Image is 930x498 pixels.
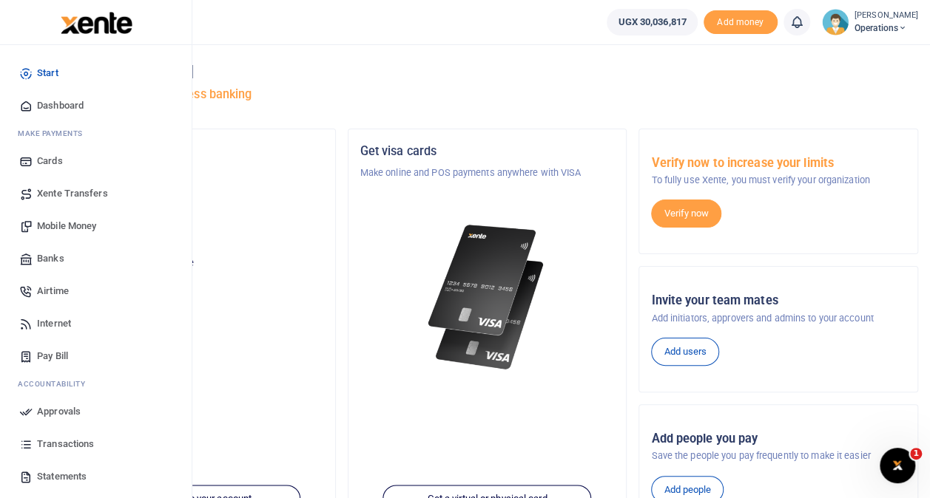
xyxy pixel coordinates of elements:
span: Cards [37,154,63,168]
span: Operations [855,21,918,35]
span: Approvals [37,404,81,419]
p: Add initiators, approvers and admins to your account [651,311,906,326]
span: Add money [704,10,778,35]
span: Internet [37,316,71,331]
span: Airtime [37,284,69,299]
a: Banks [12,242,180,275]
a: Mobile Money [12,210,180,242]
span: Pay Bill [37,349,68,364]
a: Statements [12,460,180,493]
li: M [12,122,180,145]
a: Airtime [12,275,180,307]
a: UGX 30,036,817 [607,9,697,35]
h5: Organization [69,144,323,159]
span: Dashboard [37,98,84,113]
img: logo-large [61,12,132,34]
a: Verify now [651,199,721,228]
p: Your current account balance [69,256,323,270]
h5: Verify now to increase your limits [651,156,906,171]
span: Banks [37,251,64,266]
h5: Welcome to better business banking [56,87,918,102]
h5: Get visa cards [360,144,615,159]
span: ake Payments [25,128,83,139]
a: Internet [12,307,180,340]
a: Start [12,57,180,89]
span: 1 [910,448,922,460]
a: Add users [651,338,719,366]
p: Make online and POS payments anywhere with VISA [360,166,615,180]
span: UGX 30,036,817 [618,15,686,30]
h5: Account [69,201,323,216]
span: Start [37,66,58,81]
h4: Hello [PERSON_NAME] [56,64,918,80]
h5: Invite your team mates [651,293,906,308]
h5: UGX 30,036,817 [69,274,323,289]
img: profile-user [822,9,849,35]
a: Cards [12,145,180,177]
p: THET [69,166,323,180]
a: Add money [704,16,778,27]
a: Pay Bill [12,340,180,372]
a: Xente Transfers [12,177,180,210]
iframe: Intercom live chat [880,448,915,483]
small: [PERSON_NAME] [855,10,918,22]
a: Approvals [12,395,180,428]
span: countability [29,378,85,389]
li: Ac [12,372,180,395]
span: Xente Transfers [37,186,108,201]
p: Save the people you pay frequently to make it easier [651,448,906,463]
li: Toup your wallet [704,10,778,35]
a: Dashboard [12,89,180,122]
img: xente-_physical_cards.png [424,216,551,379]
li: Wallet ballance [601,9,703,35]
a: logo-small logo-large logo-large [59,16,132,27]
span: Transactions [37,437,94,451]
p: Operations [69,223,323,238]
p: To fully use Xente, you must verify your organization [651,173,906,188]
a: Transactions [12,428,180,460]
span: Mobile Money [37,219,96,233]
h5: Add people you pay [651,432,906,446]
span: Statements [37,469,87,484]
a: profile-user [PERSON_NAME] Operations [822,9,918,35]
